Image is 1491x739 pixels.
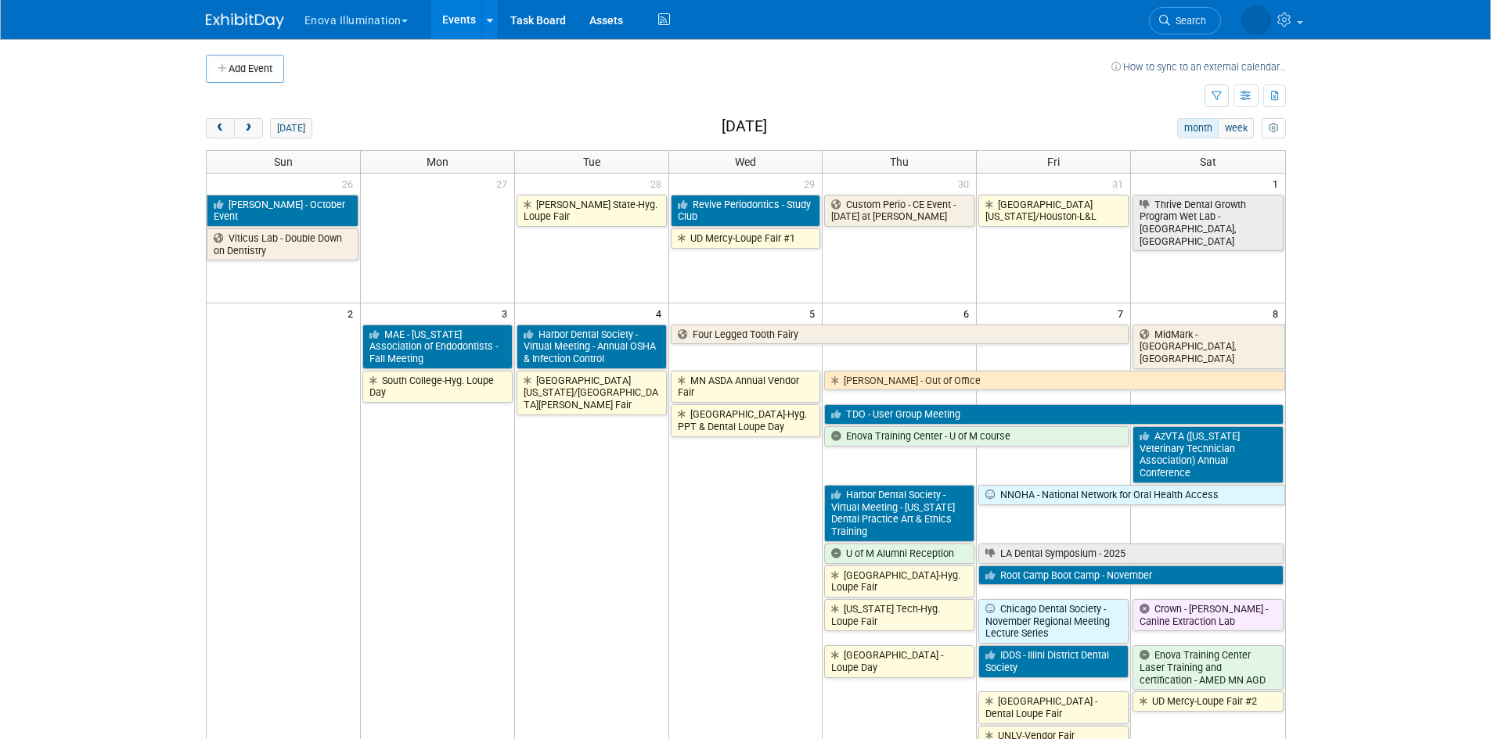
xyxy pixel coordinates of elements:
span: 7 [1116,303,1130,323]
a: [GEOGRAPHIC_DATA] - Loupe Day [824,645,974,677]
a: NNOHA - National Network for Oral Health Access [978,485,1284,505]
span: 28 [649,174,668,193]
button: prev [206,118,235,138]
i: Personalize Calendar [1269,124,1279,134]
button: next [234,118,263,138]
a: [PERSON_NAME] - Out of Office [824,371,1284,391]
a: South College-Hyg. Loupe Day [362,371,513,403]
a: [PERSON_NAME] - October Event [207,195,358,227]
a: Crown - [PERSON_NAME] - Canine Extraction Lab [1133,599,1283,631]
span: 2 [346,303,360,323]
a: TDO - User Group Meeting [824,404,1283,425]
span: 5 [808,303,822,323]
span: 1 [1271,174,1285,193]
button: myCustomButton [1262,118,1285,138]
a: [PERSON_NAME] State-Hyg. Loupe Fair [517,195,667,227]
span: 29 [802,174,822,193]
a: [GEOGRAPHIC_DATA]-Hyg. Loupe Fair [824,565,974,597]
a: UD Mercy-Loupe Fair #1 [671,228,821,249]
a: MN ASDA Annual Vendor Fair [671,371,821,403]
span: Sun [274,156,293,168]
span: Sat [1200,156,1216,168]
a: Harbor Dental Society - Virtual Meeting - [US_STATE] Dental Practice Art & Ethics Training [824,485,974,542]
a: Revive Periodontics - Study Club [671,195,821,227]
span: 6 [962,303,976,323]
a: Chicago Dental Society - November Regional Meeting Lecture Series [978,599,1129,644]
a: Custom Perio - CE Event - [DATE] at [PERSON_NAME] [824,195,974,227]
span: 4 [654,303,668,323]
a: MAE - [US_STATE] Association of Endodontists - Fall Meeting [362,325,513,369]
a: [GEOGRAPHIC_DATA][US_STATE]/Houston-L&L [978,195,1129,227]
span: 31 [1111,174,1130,193]
h2: [DATE] [722,118,767,135]
span: Wed [735,156,756,168]
span: 30 [956,174,976,193]
span: Fri [1047,156,1060,168]
a: U of M Alumni Reception [824,543,974,564]
span: Thu [890,156,909,168]
a: UD Mercy-Loupe Fair #2 [1133,691,1283,712]
span: Mon [427,156,448,168]
img: ExhibitDay [206,13,284,29]
a: [GEOGRAPHIC_DATA]-Hyg. PPT & Dental Loupe Day [671,404,821,436]
span: 27 [495,174,514,193]
a: [US_STATE] Tech-Hyg. Loupe Fair [824,599,974,631]
span: Tue [583,156,600,168]
a: Harbor Dental Society - Virtual Meeting - Annual OSHA & Infection Control [517,325,667,369]
a: Viticus Lab - Double Down on Dentistry [207,228,358,260]
a: How to sync to an external calendar... [1111,61,1286,73]
a: [GEOGRAPHIC_DATA] - Dental Loupe Fair [978,691,1129,723]
a: IDDS - Illini District Dental Society [978,645,1129,677]
a: MidMark - [GEOGRAPHIC_DATA], [GEOGRAPHIC_DATA] [1133,325,1284,369]
a: Four Legged Tooth Fairy [671,325,1129,345]
a: Thrive Dental Growth Program Wet Lab - [GEOGRAPHIC_DATA], [GEOGRAPHIC_DATA] [1133,195,1283,252]
span: Search [1170,15,1206,27]
a: LA Dental Symposium - 2025 [978,543,1283,564]
button: [DATE] [270,118,312,138]
button: Add Event [206,55,284,83]
a: [GEOGRAPHIC_DATA][US_STATE]/[GEOGRAPHIC_DATA][PERSON_NAME] Fair [517,371,667,415]
button: week [1218,118,1254,138]
button: month [1177,118,1219,138]
a: Enova Training Center Laser Training and certification - AMED MN AGD [1133,645,1283,690]
a: Enova Training Center - U of M course [824,426,1129,447]
a: Root Camp Boot Camp - November [978,565,1283,586]
span: 3 [500,303,514,323]
a: Search [1149,7,1221,34]
img: Sarah Swinick [1241,5,1271,35]
a: AzVTA ([US_STATE] Veterinary Technician Association) Annual Conference [1133,426,1283,483]
span: 8 [1271,303,1285,323]
span: 26 [340,174,360,193]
